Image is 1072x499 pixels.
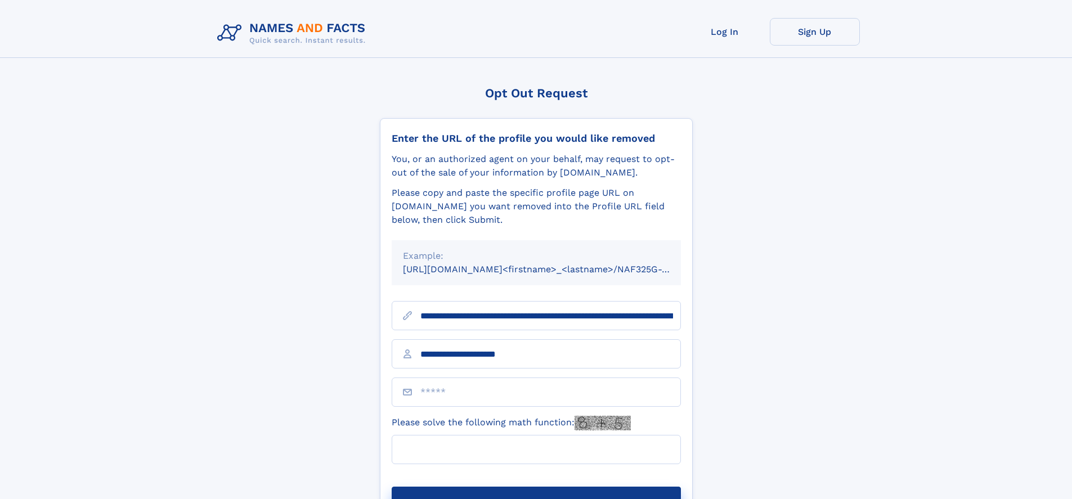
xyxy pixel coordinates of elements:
[392,186,681,227] div: Please copy and paste the specific profile page URL on [DOMAIN_NAME] you want removed into the Pr...
[403,249,670,263] div: Example:
[380,86,693,100] div: Opt Out Request
[213,18,375,48] img: Logo Names and Facts
[392,152,681,179] div: You, or an authorized agent on your behalf, may request to opt-out of the sale of your informatio...
[770,18,860,46] a: Sign Up
[392,416,631,430] label: Please solve the following math function:
[403,264,702,275] small: [URL][DOMAIN_NAME]<firstname>_<lastname>/NAF325G-xxxxxxxx
[392,132,681,145] div: Enter the URL of the profile you would like removed
[680,18,770,46] a: Log In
